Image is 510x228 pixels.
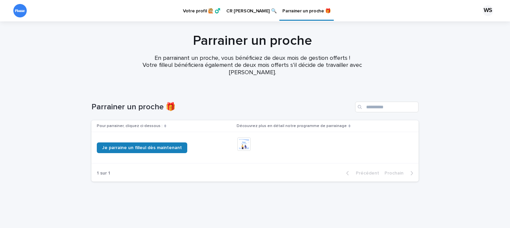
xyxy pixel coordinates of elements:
img: ikanw4mtTZ62gj712f5C [13,4,27,17]
span: Précédent [352,171,379,176]
span: Prochain [385,171,408,176]
button: Précédent [341,170,382,176]
p: 1 sur 1 [91,165,115,182]
input: Rechercher [355,102,419,112]
p: Découvrez plus en détail notre programme de parrainage [237,122,347,130]
h1: Parrainer un proche [89,33,416,49]
span: Je parraine un filleul dès maintenant [102,145,182,150]
button: Prochain [382,170,419,176]
p: Pour parrainer, cliquez ci-dessous : [97,122,163,130]
h1: Parrainer un proche 🎁 [91,102,352,112]
a: Je parraine un filleul dès maintenant [97,142,187,153]
tr: Je parraine un filleul dès maintenant [91,132,419,163]
div: WS [483,5,493,16]
p: En parrainant un proche, vous bénéficiez de deux mois de gestion offerts ! Votre filleul bénéfici... [119,55,386,77]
